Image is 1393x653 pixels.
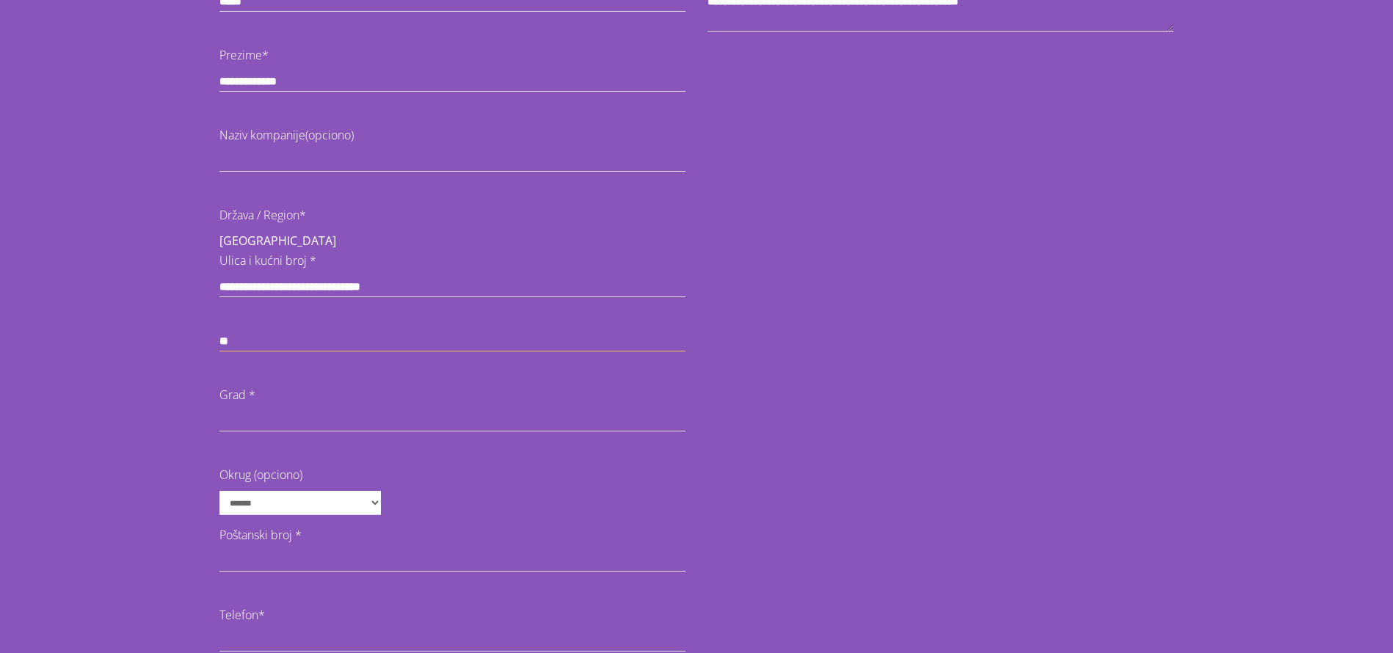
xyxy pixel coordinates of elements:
[219,605,685,625] label: Telefon
[310,252,316,269] abbr: obavezno
[219,125,685,145] label: Naziv kompanije
[219,465,685,485] label: Okrug
[219,205,685,225] label: Država / Region
[249,387,255,403] abbr: obavezno
[262,47,269,63] abbr: obavezno
[219,385,685,405] label: Grad
[219,233,336,249] strong: [GEOGRAPHIC_DATA]
[305,127,354,143] span: (opciono)
[254,467,302,483] span: (opciono)
[219,251,685,271] label: Ulica i kućni broj
[219,525,685,545] label: Poštanski broj
[219,45,685,65] label: Prezime
[258,607,265,623] abbr: obavezno
[299,207,306,223] abbr: obavezno
[295,527,302,543] abbr: obavezno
